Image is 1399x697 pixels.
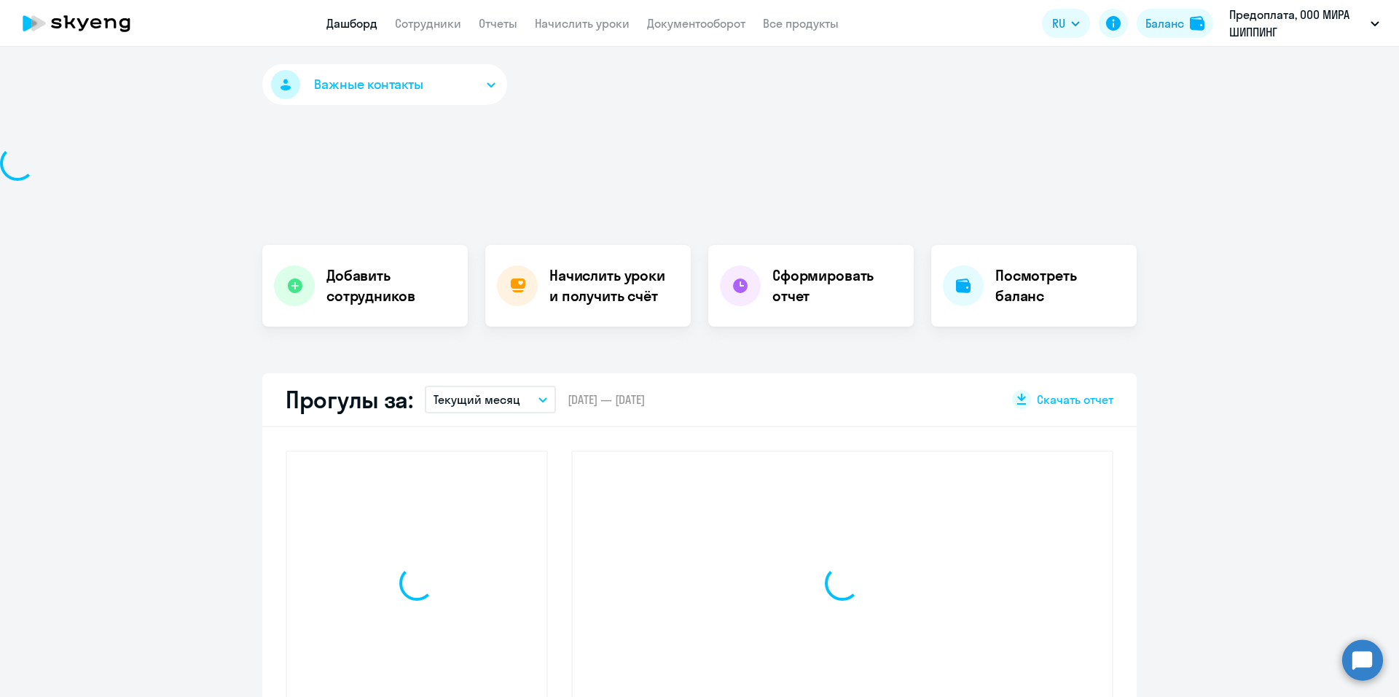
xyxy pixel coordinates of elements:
a: Документооборот [647,16,745,31]
a: Дашборд [326,16,377,31]
h4: Добавить сотрудников [326,265,456,306]
button: Текущий месяц [425,386,556,413]
h4: Посмотреть баланс [995,265,1125,306]
h4: Начислить уроки и получить счёт [549,265,676,306]
a: Все продукты [763,16,839,31]
h2: Прогулы за: [286,385,413,414]
span: RU [1052,15,1065,32]
button: Важные контакты [262,64,507,105]
a: Начислить уроки [535,16,630,31]
a: Отчеты [479,16,517,31]
a: Сотрудники [395,16,461,31]
p: Текущий месяц [434,391,520,408]
button: RU [1042,9,1090,38]
p: Предоплата, ООО МИРА ШИППИНГ [1229,6,1365,41]
h4: Сформировать отчет [772,265,902,306]
button: Предоплата, ООО МИРА ШИППИНГ [1222,6,1387,41]
span: Важные контакты [314,75,423,94]
img: balance [1190,16,1204,31]
span: [DATE] — [DATE] [568,392,645,408]
button: Балансbalance [1137,9,1213,38]
span: Скачать отчет [1037,392,1113,408]
div: Баланс [1145,15,1184,32]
